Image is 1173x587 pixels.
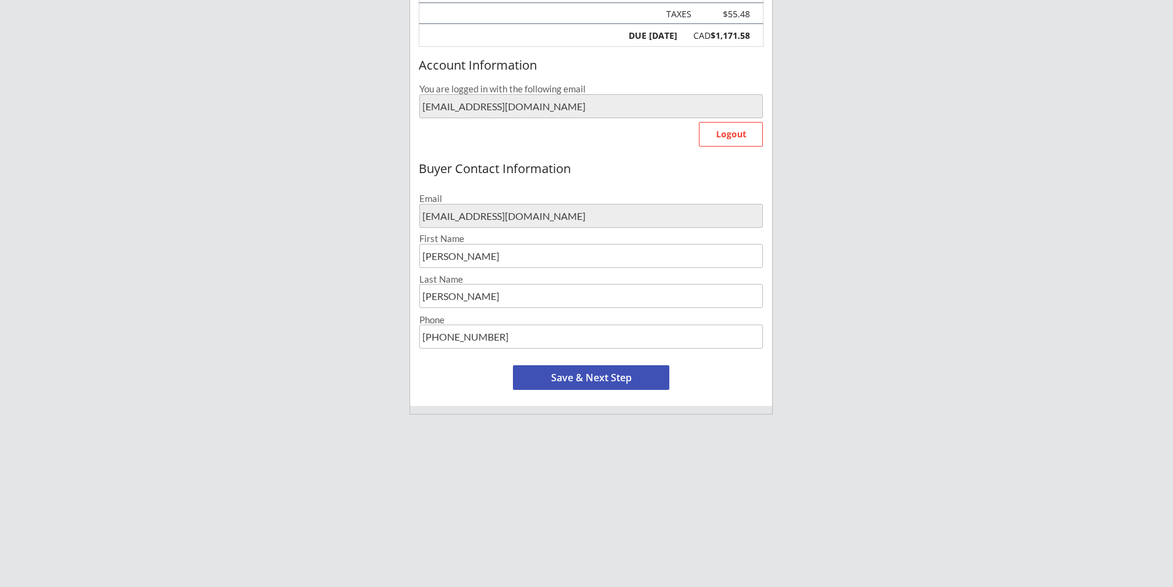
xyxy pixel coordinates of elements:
div: CAD [684,31,750,40]
div: TAXES [661,10,691,18]
div: Taxes not charged on the fee [702,10,750,19]
div: Email [419,194,763,203]
div: Account Information [419,59,764,72]
button: Logout [699,122,763,147]
div: DUE [DATE] [626,31,677,40]
div: Phone [419,315,763,325]
div: Buyer Contact Information [419,162,764,176]
div: First Name [419,234,763,243]
button: Save & Next Step [513,365,669,390]
div: Taxes not charged on the fee [661,10,691,19]
strong: $1,171.58 [711,30,750,41]
div: $55.48 [702,10,750,18]
div: You are logged in with the following email [419,84,763,94]
div: Last Name [419,275,763,284]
